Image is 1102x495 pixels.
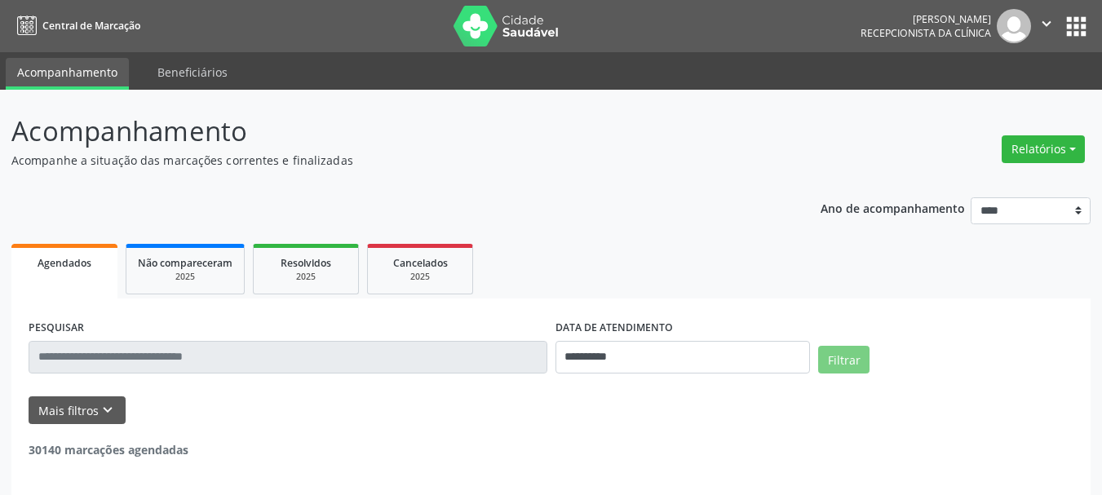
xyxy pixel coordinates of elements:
p: Acompanhe a situação das marcações correntes e finalizadas [11,152,767,169]
label: PESQUISAR [29,316,84,341]
span: Central de Marcação [42,19,140,33]
a: Central de Marcação [11,12,140,39]
img: img [997,9,1031,43]
a: Acompanhamento [6,58,129,90]
div: [PERSON_NAME] [861,12,991,26]
button: Relatórios [1002,135,1085,163]
div: 2025 [265,271,347,283]
span: Não compareceram [138,256,232,270]
button: Mais filtroskeyboard_arrow_down [29,396,126,425]
i:  [1038,15,1056,33]
span: Agendados [38,256,91,270]
p: Acompanhamento [11,111,767,152]
label: DATA DE ATENDIMENTO [555,316,673,341]
div: 2025 [138,271,232,283]
button: Filtrar [818,346,870,373]
button: apps [1062,12,1091,41]
a: Beneficiários [146,58,239,86]
span: Cancelados [393,256,448,270]
span: Resolvidos [281,256,331,270]
p: Ano de acompanhamento [821,197,965,218]
button:  [1031,9,1062,43]
i: keyboard_arrow_down [99,401,117,419]
strong: 30140 marcações agendadas [29,442,188,457]
div: 2025 [379,271,461,283]
span: Recepcionista da clínica [861,26,991,40]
